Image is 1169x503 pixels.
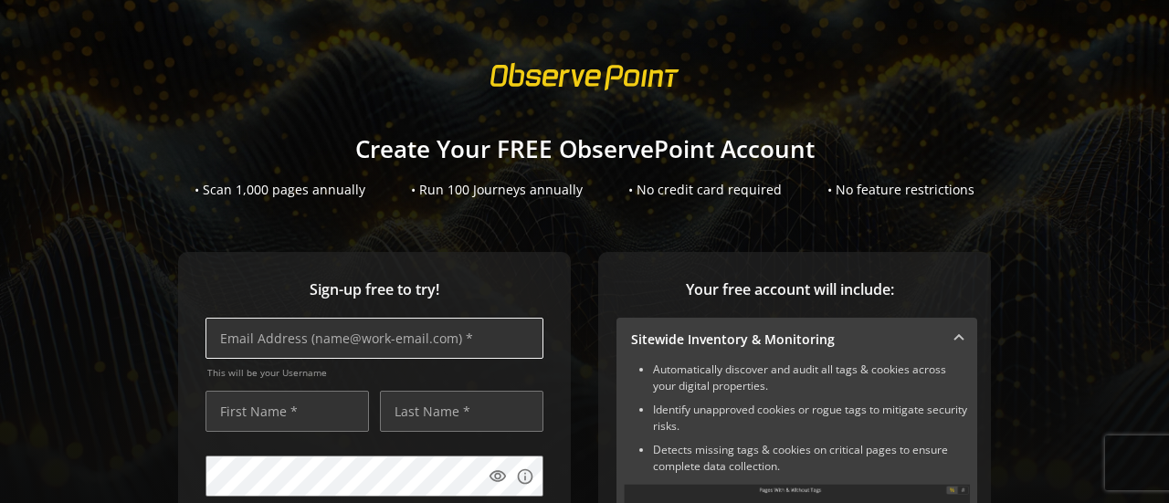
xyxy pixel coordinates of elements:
[516,467,534,486] mat-icon: info
[631,330,941,349] mat-panel-title: Sitewide Inventory & Monitoring
[205,279,543,300] span: Sign-up free to try!
[205,318,543,359] input: Email Address (name@work-email.com) *
[380,391,543,432] input: Last Name *
[205,391,369,432] input: First Name *
[653,442,970,475] li: Detects missing tags & cookies on critical pages to ensure complete data collection.
[616,279,964,300] span: Your free account will include:
[195,181,365,199] div: • Scan 1,000 pages annually
[653,362,970,394] li: Automatically discover and audit all tags & cookies across your digital properties.
[653,402,970,435] li: Identify unapproved cookies or rogue tags to mitigate security risks.
[411,181,583,199] div: • Run 100 Journeys annually
[489,467,507,486] mat-icon: visibility
[628,181,782,199] div: • No credit card required
[207,366,543,379] span: This will be your Username
[827,181,974,199] div: • No feature restrictions
[616,318,977,362] mat-expansion-panel-header: Sitewide Inventory & Monitoring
